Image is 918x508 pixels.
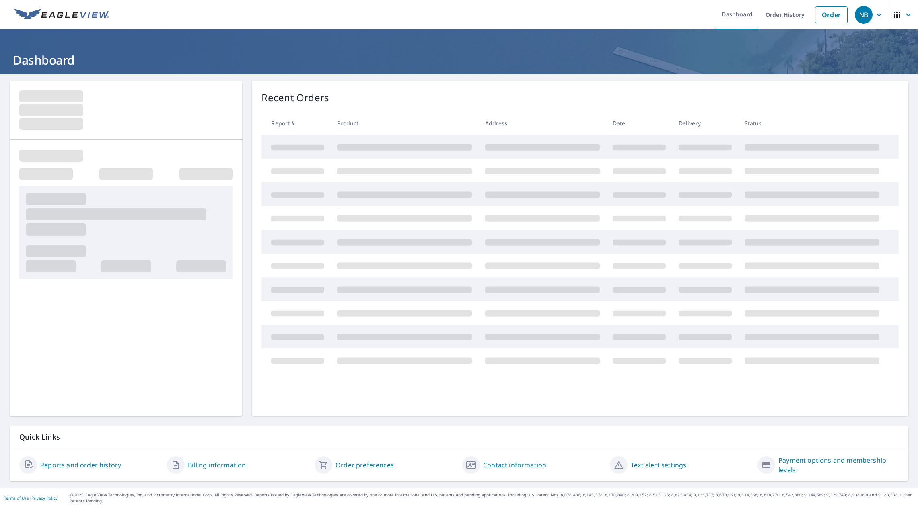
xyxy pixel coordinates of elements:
[4,496,58,500] p: |
[261,90,329,105] p: Recent Orders
[4,495,29,501] a: Terms of Use
[479,111,606,135] th: Address
[31,495,58,501] a: Privacy Policy
[672,111,738,135] th: Delivery
[70,492,914,504] p: © 2025 Eagle View Technologies, Inc. and Pictometry International Corp. All Rights Reserved. Repo...
[483,460,546,470] a: Contact information
[336,460,394,470] a: Order preferences
[40,460,121,470] a: Reports and order history
[188,460,246,470] a: Billing information
[261,111,331,135] th: Report #
[855,6,873,24] div: NB
[10,52,908,68] h1: Dashboard
[631,460,686,470] a: Text alert settings
[778,455,899,475] a: Payment options and membership levels
[331,111,478,135] th: Product
[14,9,109,21] img: EV Logo
[815,6,848,23] a: Order
[738,111,886,135] th: Status
[19,432,899,442] p: Quick Links
[606,111,672,135] th: Date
